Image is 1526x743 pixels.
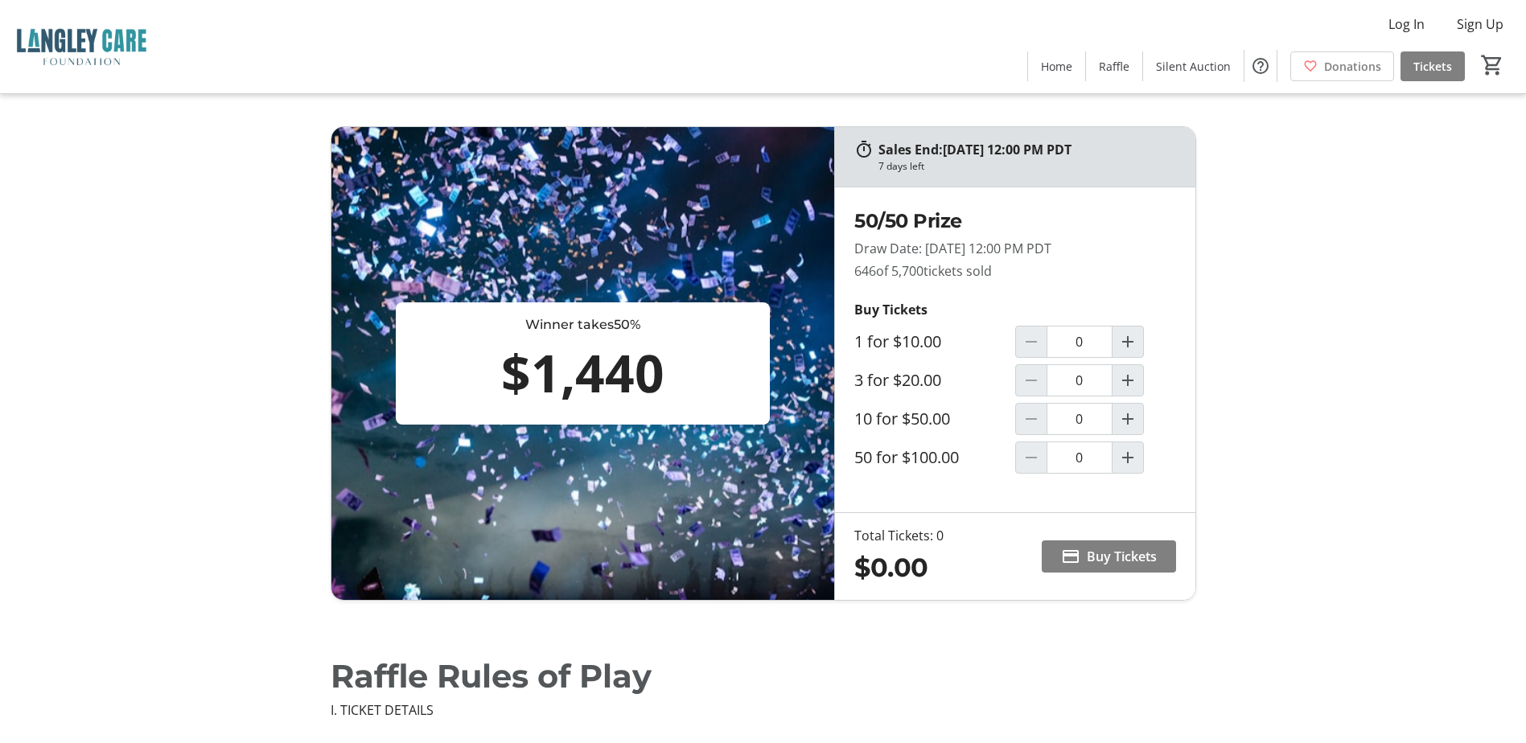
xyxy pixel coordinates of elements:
[1087,547,1157,566] span: Buy Tickets
[1478,51,1507,80] button: Cart
[943,141,1071,158] span: [DATE] 12:00 PM PDT
[854,239,1176,258] p: Draw Date: [DATE] 12:00 PM PDT
[1156,58,1231,75] span: Silent Auction
[854,261,1176,281] p: 646 tickets sold
[1086,51,1142,81] a: Raffle
[876,262,923,280] span: of 5,700
[1143,51,1244,81] a: Silent Auction
[1113,442,1143,473] button: Increment by one
[1376,11,1438,37] button: Log In
[854,332,941,351] label: 1 for $10.00
[1444,11,1516,37] button: Sign Up
[614,317,640,332] span: 50%
[1041,58,1072,75] span: Home
[1457,14,1503,34] span: Sign Up
[1113,365,1143,396] button: Increment by one
[1324,58,1381,75] span: Donations
[402,335,764,412] div: $1,440
[854,409,950,429] label: 10 for $50.00
[854,371,941,390] label: 3 for $20.00
[1042,540,1176,573] button: Buy Tickets
[1413,58,1452,75] span: Tickets
[1028,51,1085,81] a: Home
[854,548,944,587] div: $0.00
[1244,50,1277,82] button: Help
[1388,14,1425,34] span: Log In
[878,159,924,174] div: 7 days left
[854,526,944,545] div: Total Tickets: 0
[854,207,1176,236] h2: 50/50 Prize
[10,6,153,87] img: Langley Care Foundation 's Logo
[331,127,835,600] img: 50/50 Prize
[1113,404,1143,434] button: Increment by one
[854,448,959,467] label: 50 for $100.00
[331,700,1196,720] p: I. TICKET DETAILS
[1290,51,1394,81] a: Donations
[1401,51,1465,81] a: Tickets
[878,141,943,158] span: Sales End:
[1113,326,1143,357] button: Increment by one
[854,301,928,318] strong: Buy Tickets
[402,315,764,335] div: Winner takes
[331,652,1196,700] div: Raffle Rules of Play
[1099,58,1129,75] span: Raffle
